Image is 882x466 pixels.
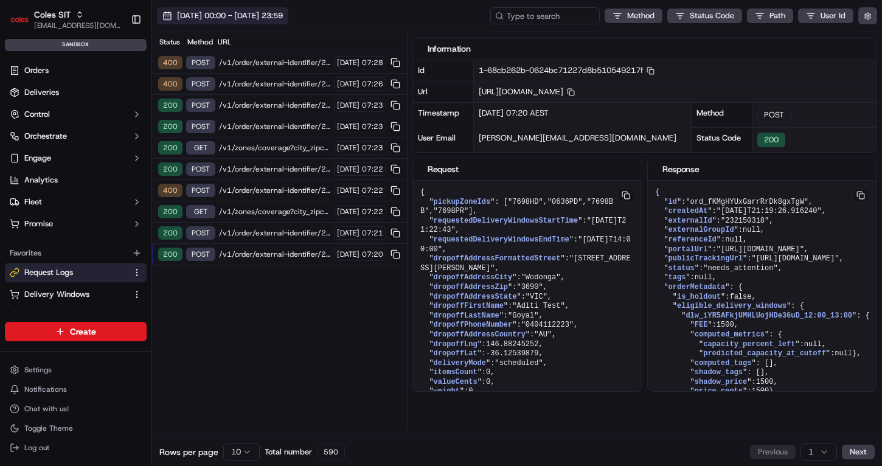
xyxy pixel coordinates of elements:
div: 200 [158,205,182,218]
span: /v1/order/external-identifier/232117031/delivery-window [219,164,330,174]
button: Fleet [5,192,147,212]
span: 07:26 [362,79,383,89]
div: 200 [158,99,182,112]
div: Timestamp [413,103,474,128]
span: "[DATE]T21:22:43" [420,217,626,235]
button: Orchestrate [5,127,147,146]
div: 400 [158,77,182,91]
span: portalUrl [668,245,708,254]
span: dropoffAddressZip [434,283,508,291]
div: POST [186,120,215,133]
span: Deliveries [24,87,59,98]
div: Response [662,163,862,175]
img: 1736555255976-a54dd68f-1ca7-489b-9aae-adbdc363a1c4 [12,116,34,138]
span: 1500 [751,387,769,395]
span: [DATE] [337,58,359,68]
span: Analytics [24,175,58,186]
span: [DATE] [337,79,359,89]
button: Request Logs [5,263,147,282]
span: null [743,226,760,234]
span: "[URL][DOMAIN_NAME]" [751,254,839,263]
a: 📗Knowledge Base [7,172,98,193]
span: /v1/order/external-identifier/232150318/delivery-window [219,249,330,259]
span: 0 [486,378,490,386]
div: 400 [158,184,182,197]
span: Notifications [24,384,67,394]
span: dropoffAddressCity [434,273,513,282]
a: 💻API Documentation [98,172,200,193]
span: Control [24,109,50,120]
span: [DATE] [337,186,359,195]
span: 07:22 [362,207,383,217]
span: null [835,349,852,358]
span: Fleet [24,196,42,207]
span: [DATE] [337,100,359,110]
span: /v1/order/external-identifier/232117028/delivery-window [219,122,330,131]
span: "232150318" [721,217,769,225]
span: Status Code [690,10,734,21]
span: shadow_price [695,378,747,386]
div: sandbox [5,39,147,51]
span: weight [434,387,460,395]
span: 07:22 [362,164,383,174]
div: 200 [158,248,182,261]
button: Status Code [667,9,742,23]
span: /v1/order/external-identifier/232128428/delivery-window [219,79,330,89]
span: [DATE] 00:00 - [DATE] 23:59 [177,10,283,21]
span: 146.88245252 [486,340,538,349]
span: "7698BB" [420,198,613,216]
button: [DATE] 00:00 - [DATE] 23:59 [157,7,288,24]
span: dropoffLastName [434,311,499,320]
div: 200 [158,162,182,176]
div: Request [428,163,627,175]
span: 0 [468,387,473,395]
span: 07:21 [362,228,383,238]
span: 1500 [717,321,734,329]
span: deliveryMode [434,359,486,367]
button: Control [5,105,147,124]
span: API Documentation [115,176,195,189]
a: Zones [10,311,127,322]
button: Coles SITColes SIT[EMAIL_ADDRESS][DOMAIN_NAME] [5,5,126,34]
button: Path [747,9,793,23]
span: dropoffPhoneNumber [434,321,513,329]
div: POST [186,162,215,176]
span: /v1/order/external-identifier/232127494/delivery-window [219,100,330,110]
input: Got a question? Start typing here... [32,78,219,91]
input: Type to search [490,7,600,24]
span: Engage [24,153,51,164]
span: [DATE] [337,164,359,174]
span: id [668,198,677,206]
button: Chat with us! [5,400,147,417]
span: externalId [668,217,712,225]
span: "[STREET_ADDRESS][PERSON_NAME]" [420,254,631,273]
div: Information [428,43,862,55]
span: Rows per page [159,446,218,458]
span: pickupZoneIds [434,198,491,206]
div: URL [218,37,402,47]
span: "0404112223" [521,321,574,329]
span: Chat with us! [24,404,69,414]
a: Analytics [5,170,147,190]
span: /v1/zones/coverage?city_zipcode=Endeavour%20Hills_3802 [219,143,330,153]
span: 07:23 [362,100,383,110]
span: 0 [486,368,490,377]
button: Zones [5,307,147,326]
button: Coles SIT [34,9,71,21]
span: computed_tags [695,359,752,367]
div: [DATE] 07:20 AEST [474,103,691,128]
div: POST [757,108,791,122]
span: "Wodonga" [521,273,561,282]
pre: { " ": [ , , , ], " ": , " ": , " ": , " ": , " ": , " ": , " ": , " ": , " ": , " ": , " ": , " ... [413,181,642,423]
button: [EMAIL_ADDRESS][DOMAIN_NAME] [34,21,121,30]
span: /v1/zones/coverage?city_zipcode=[GEOGRAPHIC_DATA] [219,207,330,217]
span: dropoffAddressFormattedStreet [434,254,561,263]
div: 200 [158,141,182,155]
span: Zones [24,311,45,322]
span: requestedDeliveryWindowsStartTime [434,217,578,225]
div: Url [413,81,474,102]
div: POST [186,226,215,240]
span: price_cents [695,387,743,395]
span: tags [668,273,686,282]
